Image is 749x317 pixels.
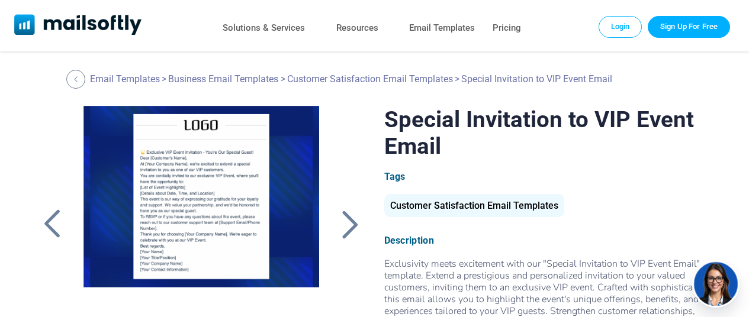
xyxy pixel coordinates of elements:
[168,73,278,85] a: Business Email Templates
[493,20,521,37] a: Pricing
[287,73,453,85] a: Customer Satisfaction Email Templates
[37,209,67,240] a: Back
[384,205,564,210] a: Customer Satisfaction Email Templates
[336,20,378,37] a: Resources
[384,106,712,159] h1: Special Invitation to VIP Event Email
[66,70,88,89] a: Back
[648,16,730,37] a: Trial
[384,235,712,246] div: Description
[409,20,475,37] a: Email Templates
[599,16,642,37] a: Login
[14,14,142,37] a: Mailsoftly
[384,171,712,182] div: Tags
[90,73,160,85] a: Email Templates
[384,194,564,217] div: Customer Satisfaction Email Templates
[223,20,305,37] a: Solutions & Services
[335,209,365,240] a: Back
